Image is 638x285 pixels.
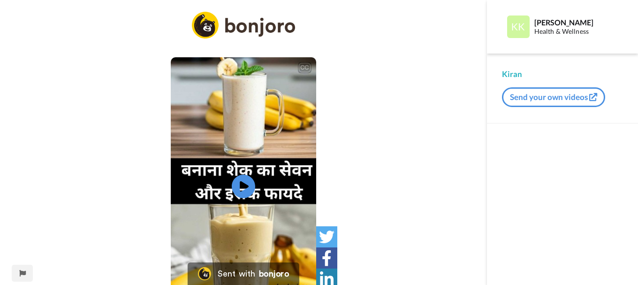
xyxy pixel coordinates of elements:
[507,15,530,38] img: Profile Image
[534,18,623,27] div: [PERSON_NAME]
[502,87,605,107] button: Send your own videos
[299,63,311,72] div: CC
[502,69,623,80] div: Kiran
[218,270,255,278] div: Sent with
[198,267,211,280] img: Bonjoro Logo
[188,262,299,285] a: Bonjoro LogoSent withbonjoro
[534,28,623,36] div: Health & Wellness
[259,270,289,278] div: bonjoro
[192,12,295,39] img: logo_full.png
